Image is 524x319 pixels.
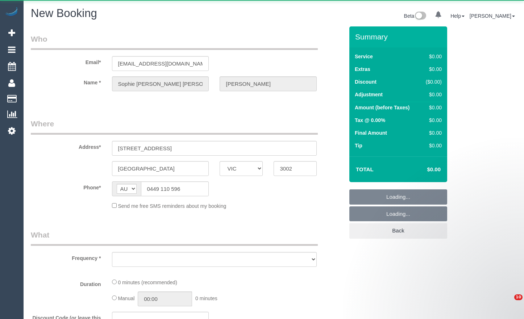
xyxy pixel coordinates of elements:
span: Manual [118,295,134,301]
input: Phone* [141,181,209,196]
div: $0.00 [423,66,442,73]
a: Beta [404,13,427,19]
legend: What [31,230,318,246]
h3: Summary [355,33,444,41]
input: Email* [112,56,209,71]
label: Email* [25,56,107,66]
label: Extras [355,66,370,73]
a: Help [450,13,465,19]
span: 0 minutes [195,295,217,301]
input: Post Code* [274,161,317,176]
strong: Total [356,166,374,172]
h4: $0.00 [406,167,441,173]
label: Name * [25,76,107,86]
a: Back [349,223,447,238]
label: Adjustment [355,91,383,98]
label: Final Amount [355,129,387,137]
input: Suburb* [112,161,209,176]
div: $0.00 [423,91,442,98]
label: Discount [355,78,377,85]
label: Service [355,53,373,60]
legend: Where [31,118,318,135]
label: Duration [25,278,107,288]
div: $0.00 [423,142,442,149]
img: Automaid Logo [4,7,19,17]
label: Frequency * [25,252,107,262]
input: First Name* [112,76,209,91]
label: Address* [25,141,107,151]
label: Tip [355,142,362,149]
label: Amount (before Taxes) [355,104,409,111]
label: Tax @ 0.00% [355,117,385,124]
div: $0.00 [423,129,442,137]
input: Last Name* [220,76,317,91]
div: $0.00 [423,117,442,124]
div: ($0.00) [423,78,442,85]
label: Phone* [25,181,107,191]
div: $0.00 [423,104,442,111]
iframe: Intercom live chat [499,294,517,312]
img: New interface [414,12,426,21]
legend: Who [31,34,318,50]
div: $0.00 [423,53,442,60]
a: [PERSON_NAME] [470,13,515,19]
span: Send me free SMS reminders about my booking [118,203,226,209]
span: New Booking [31,7,97,20]
span: 0 minutes (recommended) [118,280,177,285]
span: 10 [514,294,523,300]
